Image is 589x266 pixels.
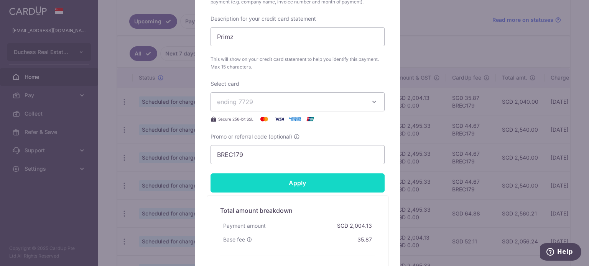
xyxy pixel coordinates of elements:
[211,173,385,193] input: Apply
[211,80,239,88] label: Select card
[303,114,318,124] img: UnionPay
[334,219,375,233] div: SGD 2,004.13
[257,114,272,124] img: Mastercard
[540,243,581,262] iframe: Opens a widget where you can find more information
[220,219,269,233] div: Payment amount
[287,114,303,124] img: American Express
[211,133,292,140] span: Promo or referral code (optional)
[211,15,316,23] label: Description for your credit card statement
[223,236,245,243] span: Base fee
[211,92,385,111] button: ending 7729
[220,206,375,215] h5: Total amount breakdown
[217,98,253,106] span: ending 7729
[272,114,287,124] img: Visa
[211,55,385,71] span: This will show on your credit card statement to help you identify this payment. Max 15 characters.
[218,116,253,122] span: Secure 256-bit SSL
[354,233,375,246] div: 35.87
